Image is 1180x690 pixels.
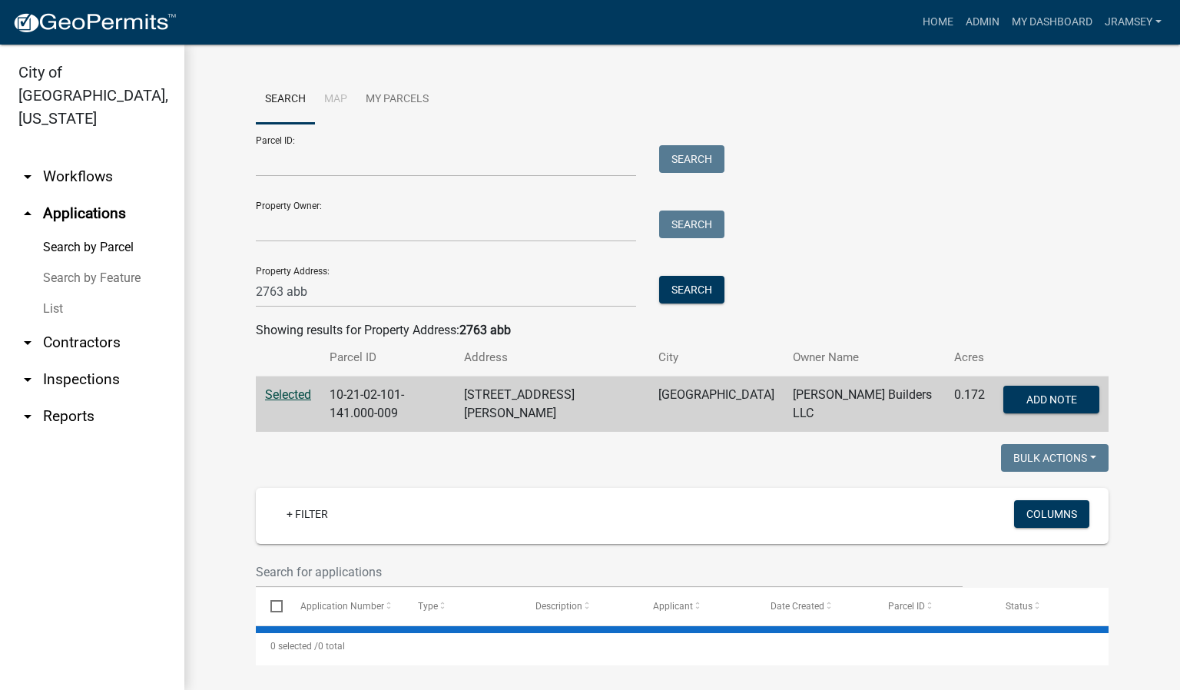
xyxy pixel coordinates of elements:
a: jramsey [1099,8,1168,37]
span: 0 selected / [270,641,318,652]
a: Selected [265,387,311,402]
datatable-header-cell: Applicant [638,588,756,625]
th: City [649,340,784,376]
span: Date Created [771,601,824,612]
span: Applicant [653,601,693,612]
datatable-header-cell: Type [403,588,520,625]
input: Search for applications [256,556,963,588]
a: Admin [960,8,1006,37]
i: arrow_drop_down [18,333,37,352]
th: Acres [945,340,994,376]
i: arrow_drop_down [18,370,37,389]
button: Columns [1014,500,1089,528]
span: Description [535,601,582,612]
td: 0.172 [945,377,994,433]
datatable-header-cell: Application Number [285,588,403,625]
div: Showing results for Property Address: [256,321,1109,340]
span: Type [418,601,438,612]
td: [GEOGRAPHIC_DATA] [649,377,784,433]
a: My Dashboard [1006,8,1099,37]
span: Add Note [1026,393,1076,406]
button: Search [659,211,724,238]
th: Parcel ID [320,340,455,376]
span: Parcel ID [888,601,925,612]
td: [PERSON_NAME] Builders LLC [784,377,945,433]
a: Home [916,8,960,37]
datatable-header-cell: Date Created [756,588,873,625]
datatable-header-cell: Status [991,588,1109,625]
th: Owner Name [784,340,945,376]
datatable-header-cell: Parcel ID [873,588,991,625]
button: Bulk Actions [1001,444,1109,472]
span: Status [1006,601,1032,612]
span: Application Number [300,601,384,612]
i: arrow_drop_up [18,204,37,223]
button: Search [659,276,724,304]
div: 0 total [256,627,1109,665]
a: + Filter [274,500,340,528]
i: arrow_drop_down [18,168,37,186]
datatable-header-cell: Description [521,588,638,625]
button: Search [659,145,724,173]
td: [STREET_ADDRESS][PERSON_NAME] [455,377,650,433]
a: My Parcels [356,75,438,124]
datatable-header-cell: Select [256,588,285,625]
i: arrow_drop_down [18,407,37,426]
a: Search [256,75,315,124]
button: Add Note [1003,386,1099,413]
th: Address [455,340,650,376]
td: 10-21-02-101-141.000-009 [320,377,455,433]
strong: 2763 abb [459,323,511,337]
